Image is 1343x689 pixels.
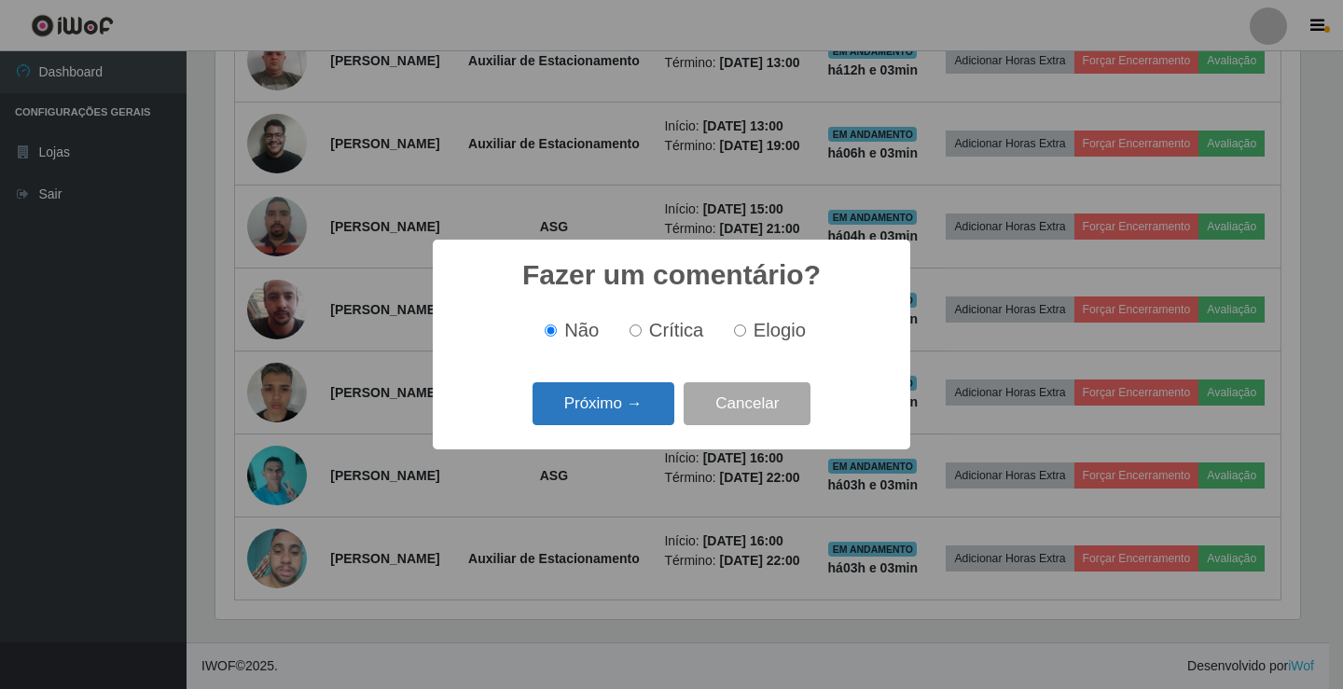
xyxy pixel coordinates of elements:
[564,320,599,340] span: Não
[522,258,821,292] h2: Fazer um comentário?
[754,320,806,340] span: Elogio
[630,324,642,337] input: Crítica
[734,324,746,337] input: Elogio
[684,382,810,426] button: Cancelar
[545,324,557,337] input: Não
[533,382,674,426] button: Próximo →
[649,320,704,340] span: Crítica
